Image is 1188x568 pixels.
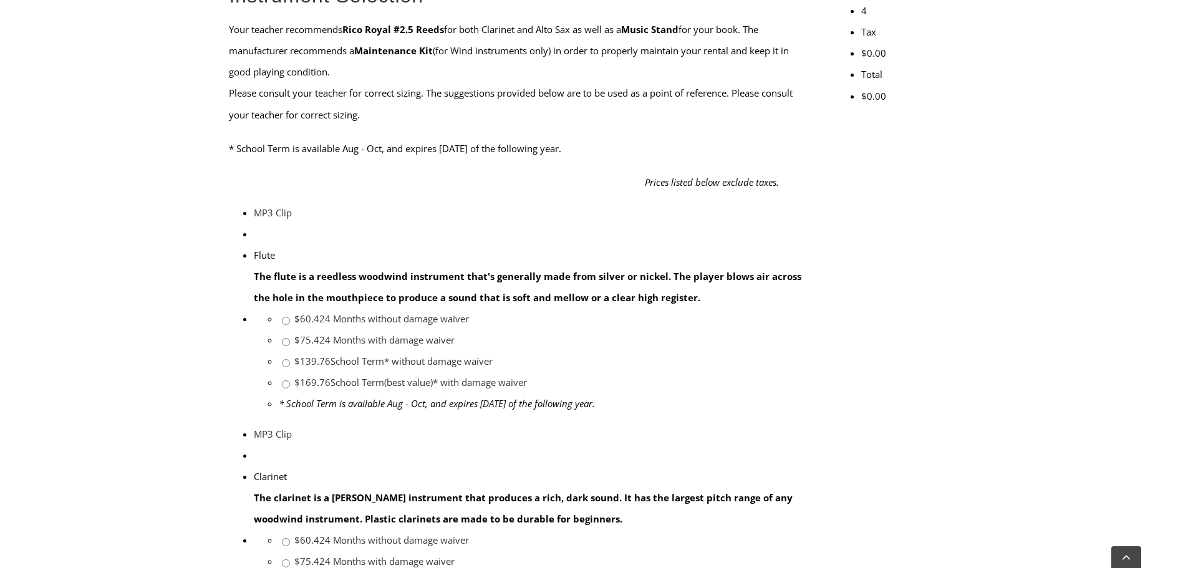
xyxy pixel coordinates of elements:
span: $60.42 [294,312,325,325]
a: $169.76School Term(best value)* with damage waiver [294,376,527,388]
li: $0.00 [861,42,959,64]
span: $75.42 [294,334,325,346]
a: $75.424 Months with damage waiver [294,555,455,567]
span: $139.76 [294,355,331,367]
a: MP3 Clip [254,428,292,440]
strong: The clarinet is a [PERSON_NAME] instrument that produces a rich, dark sound. It has the largest p... [254,491,793,525]
strong: The flute is a reedless woodwind instrument that's generally made from silver or nickel. The play... [254,270,801,304]
span: $169.76 [294,376,331,388]
li: Tax [861,21,959,42]
a: $75.424 Months with damage waiver [294,334,455,346]
span: $60.42 [294,534,325,546]
a: MP3 Clip [254,206,292,219]
span: $75.42 [294,555,325,567]
em: Prices listed below exclude taxes. [645,176,779,188]
li: Total [861,64,959,85]
div: Clarinet [254,466,807,487]
p: Please consult your teacher for correct sizing. The suggestions provided below are to be used as ... [229,82,807,125]
em: * School Term is available Aug - Oct, and expires [DATE] of the following year. [279,397,595,410]
a: $60.424 Months without damage waiver [294,312,469,325]
a: $139.76School Term* without damage waiver [294,355,493,367]
p: * School Term is available Aug - Oct, and expires [DATE] of the following year. [229,138,807,159]
strong: Music Stand [621,23,679,36]
a: $60.424 Months without damage waiver [294,534,469,546]
div: Flute [254,244,807,266]
li: $0.00 [861,85,959,107]
strong: Maintenance Kit [354,44,433,57]
strong: Rico Royal #2.5 Reeds [342,23,444,36]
